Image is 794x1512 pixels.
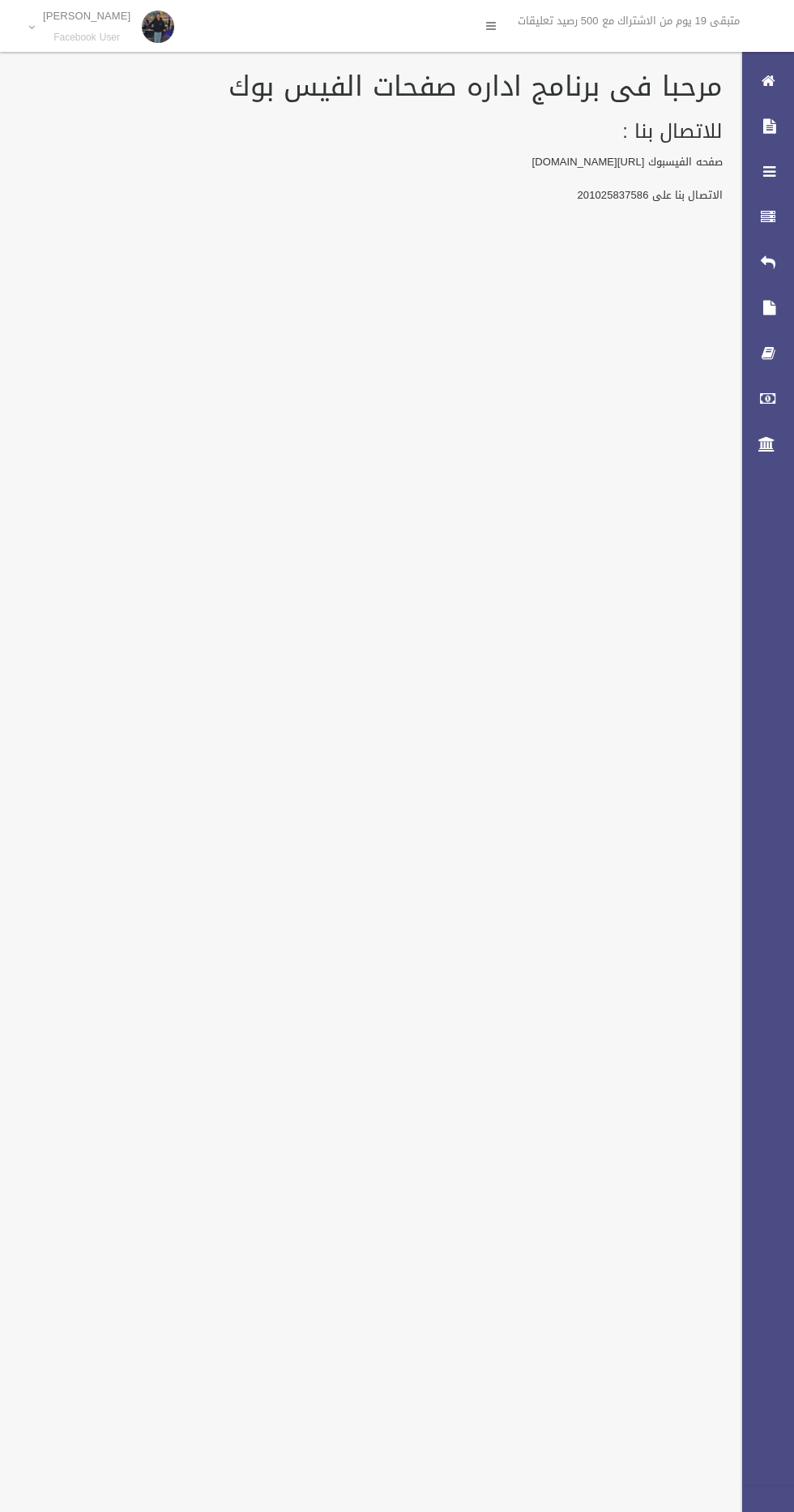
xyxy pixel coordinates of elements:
h2: للاتصال بنا : [19,121,723,142]
a: [URL][DOMAIN_NAME] [532,152,645,172]
h1: مرحبا فى برنامج اداره صفحات الفيس بوك [19,71,723,101]
p: [PERSON_NAME] [43,10,130,22]
p: الاتصال بنا على 201025837586 [19,186,723,205]
label: صفحه الفيسبوك [648,152,723,172]
small: Facebook User [43,32,130,44]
